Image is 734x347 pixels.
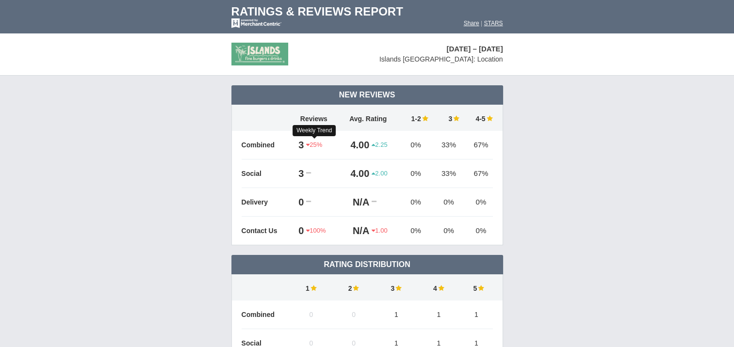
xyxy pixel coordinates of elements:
[290,188,307,217] td: 0
[372,226,387,235] span: 1.00
[398,131,433,159] td: 0%
[460,300,492,329] td: 1
[464,159,492,188] td: 67%
[452,115,459,122] img: star-full-15.png
[242,188,290,217] td: Delivery
[332,274,375,300] td: 2
[477,284,484,291] img: star-full-15.png
[290,131,307,159] td: 3
[379,55,503,63] span: Islands [GEOGRAPHIC_DATA]: Location
[481,20,482,27] span: |
[375,274,418,300] td: 3
[433,105,465,131] td: 3
[433,131,465,159] td: 33%
[433,217,465,245] td: 0%
[242,217,290,245] td: Contact Us
[464,20,479,27] a: Share
[418,300,460,329] td: 1
[306,141,322,149] span: 25%
[310,284,317,291] img: star-full-15.png
[398,105,433,131] td: 1-2
[418,274,460,300] td: 4
[309,311,313,318] span: 0
[433,159,465,188] td: 33%
[372,141,387,149] span: 2.25
[352,311,356,318] span: 0
[231,85,503,105] td: New Reviews
[290,159,307,188] td: 3
[352,339,356,347] span: 0
[309,339,313,347] span: 0
[398,159,433,188] td: 0%
[242,159,290,188] td: Social
[460,274,492,300] td: 5
[464,188,492,217] td: 0%
[242,300,290,329] td: Combined
[338,217,372,245] td: N/A
[338,131,372,159] td: 4.00
[338,105,398,131] td: Avg. Rating
[290,105,338,131] td: Reviews
[398,188,433,217] td: 0%
[464,217,492,245] td: 0%
[437,284,444,291] img: star-full-15.png
[290,274,333,300] td: 1
[352,284,359,291] img: star-full-15.png
[464,131,492,159] td: 67%
[372,169,387,178] span: 2.00
[231,255,503,274] td: Rating Distribution
[464,105,492,131] td: 4-5
[231,18,281,28] img: mc-powered-by-logo-white-103.png
[375,300,418,329] td: 1
[338,159,372,188] td: 4.00
[421,115,428,122] img: star-full-15.png
[433,188,465,217] td: 0%
[338,188,372,217] td: N/A
[306,226,326,235] span: 100%
[486,115,493,122] img: star-full-15.png
[231,43,288,65] img: stars-islands-logo-50.png
[242,131,290,159] td: Combined
[290,217,307,245] td: 0
[446,45,503,53] span: [DATE] – [DATE]
[293,125,336,136] div: Weekly Trend
[484,20,503,27] a: STARS
[394,284,402,291] img: star-full-15.png
[398,217,433,245] td: 0%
